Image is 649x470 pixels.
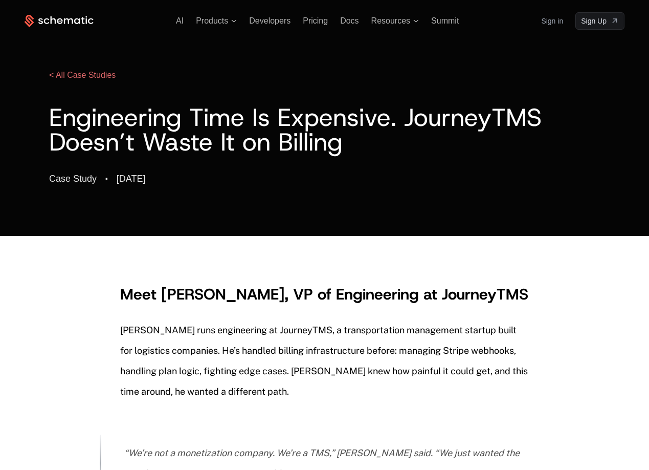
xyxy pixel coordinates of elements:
div: [DATE] [117,174,146,183]
span: Products [196,16,228,26]
a: Developers [249,16,290,25]
div: · [105,170,108,187]
a: Summit [431,16,459,25]
span: Resources [371,16,410,26]
span: Meet [PERSON_NAME], VP of Engineering at JourneyTMS [120,284,528,304]
a: [object Object] [575,12,624,30]
span: Sign Up [581,16,607,26]
div: Case Study [49,174,97,183]
h1: Engineering Time Is Expensive. JourneyTMS Doesn’t Waste It on Billing [49,105,600,154]
a: AI [176,16,184,25]
a: Pricing [303,16,328,25]
a: < All Case Studies [49,71,116,79]
a: Sign in [541,13,563,29]
a: Docs [340,16,359,25]
p: [PERSON_NAME] runs engineering at JourneyTMS, a transportation management startup built for logis... [120,320,529,402]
